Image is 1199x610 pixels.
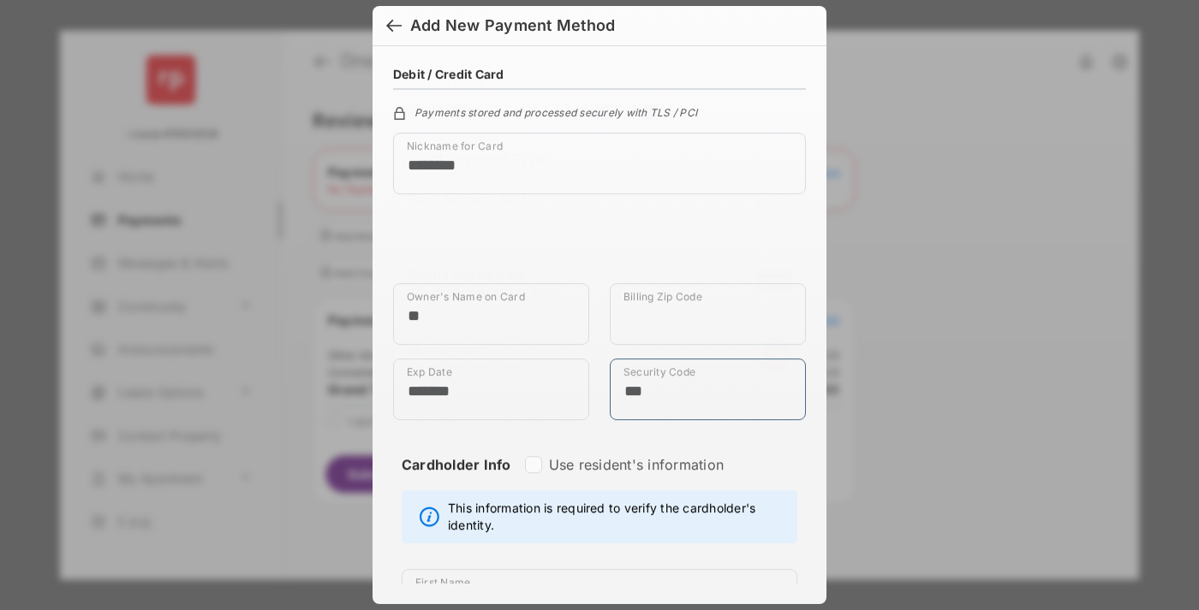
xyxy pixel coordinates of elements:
strong: Cardholder Info [402,456,511,504]
div: Payments stored and processed securely with TLS / PCI [393,104,806,119]
iframe: Credit card field [393,208,806,283]
span: This information is required to verify the cardholder's identity. [448,500,788,534]
div: Add New Payment Method [410,16,615,35]
label: Use resident's information [549,456,724,473]
h4: Debit / Credit Card [393,67,504,81]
